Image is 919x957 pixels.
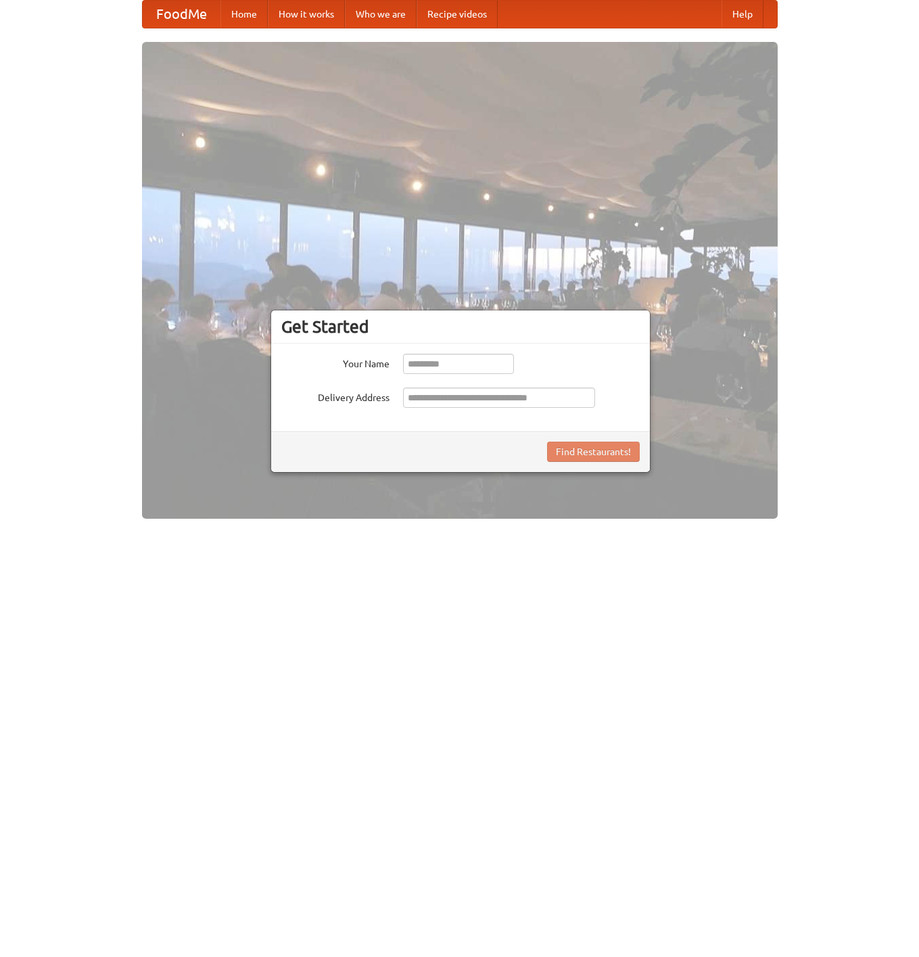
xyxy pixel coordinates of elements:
[281,354,390,371] label: Your Name
[143,1,220,28] a: FoodMe
[547,442,640,462] button: Find Restaurants!
[268,1,345,28] a: How it works
[281,388,390,404] label: Delivery Address
[281,317,640,337] h3: Get Started
[417,1,498,28] a: Recipe videos
[722,1,763,28] a: Help
[345,1,417,28] a: Who we are
[220,1,268,28] a: Home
